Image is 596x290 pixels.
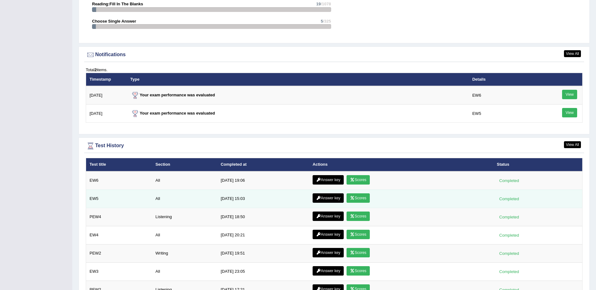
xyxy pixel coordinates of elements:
div: Test History [86,141,582,151]
a: Answer key [313,248,344,257]
td: [DATE] [86,86,127,105]
a: Scores [347,193,370,203]
div: Total items. [86,67,582,73]
a: Answer key [313,230,344,239]
div: Completed [497,232,521,239]
a: View [562,90,577,99]
td: All [152,226,217,244]
td: [DATE] 15:03 [217,190,309,208]
div: Completed [497,196,521,202]
strong: Your exam performance was evaluated [130,93,215,97]
td: All [152,262,217,281]
div: Notifications [86,50,582,60]
a: Scores [347,266,370,276]
td: [DATE] 23:05 [217,262,309,281]
td: Writing [152,244,217,262]
a: Scores [347,230,370,239]
a: Scores [347,175,370,185]
span: /1078 [321,2,331,6]
td: [DATE] 19:51 [217,244,309,262]
a: Answer key [313,175,344,185]
div: Completed [497,214,521,220]
a: Scores [347,212,370,221]
td: EW3 [86,262,152,281]
a: Scores [347,248,370,257]
a: Answer key [313,266,344,276]
td: EW5 [86,190,152,208]
td: [DATE] 19:06 [217,171,309,190]
strong: Reading:Fill In The Blanks [92,2,143,6]
a: Answer key [313,212,344,221]
a: View All [564,141,581,148]
div: Completed [497,177,521,184]
div: Completed [497,268,521,275]
th: Test title [86,158,152,171]
th: Timestamp [86,73,127,86]
a: View [562,108,577,117]
strong: Your exam performance was evaluated [130,111,215,115]
a: Answer key [313,193,344,203]
td: [DATE] 20:21 [217,226,309,244]
td: PEW4 [86,208,152,226]
td: PEW2 [86,244,152,262]
span: /325 [323,19,331,24]
td: All [152,190,217,208]
td: All [152,171,217,190]
a: View All [564,50,581,57]
strong: Choose Single Answer [92,19,136,24]
td: Listening [152,208,217,226]
span: 19 [316,2,320,6]
td: [DATE] [86,105,127,123]
span: 5 [321,19,323,24]
b: 2 [94,67,96,72]
th: Details [469,73,544,86]
th: Type [127,73,469,86]
div: Completed [497,250,521,257]
th: Status [493,158,582,171]
th: Actions [309,158,493,171]
td: [DATE] 18:50 [217,208,309,226]
td: EW5 [469,105,544,123]
th: Section [152,158,217,171]
td: EW6 [86,171,152,190]
th: Completed at [217,158,309,171]
td: EW6 [469,86,544,105]
td: EW4 [86,226,152,244]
